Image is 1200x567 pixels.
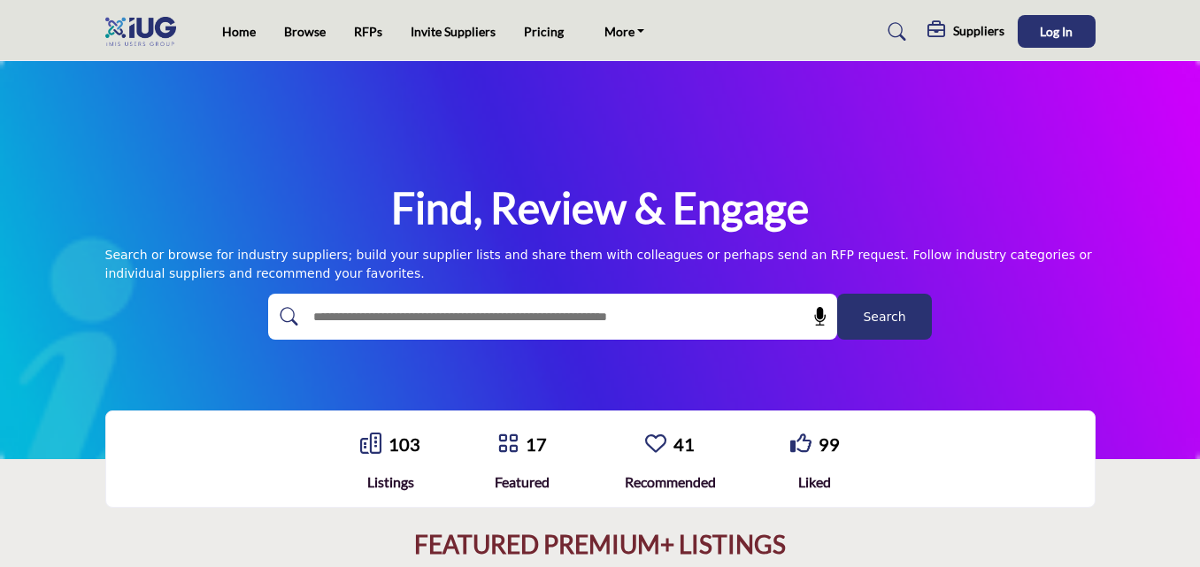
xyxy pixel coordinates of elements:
[863,308,905,326] span: Search
[360,471,420,493] div: Listings
[497,433,519,456] a: Go to Featured
[790,471,840,493] div: Liked
[645,433,666,456] a: Go to Recommended
[927,21,1004,42] div: Suppliers
[871,18,918,46] a: Search
[105,246,1096,283] div: Search or browse for industry suppliers; build your supplier lists and share them with colleagues...
[524,24,564,39] a: Pricing
[1018,15,1096,48] button: Log In
[1040,24,1073,39] span: Log In
[837,294,932,340] button: Search
[388,433,420,455] a: 103
[953,23,1004,39] h5: Suppliers
[411,24,496,39] a: Invite Suppliers
[790,433,812,454] i: Go to Liked
[222,24,256,39] a: Home
[673,433,695,455] a: 41
[414,530,786,560] h2: FEATURED PREMIUM+ LISTINGS
[819,433,840,455] a: 99
[625,471,716,493] div: Recommended
[526,433,547,455] a: 17
[105,17,185,46] img: Site Logo
[284,24,326,39] a: Browse
[391,180,809,235] h1: Find, Review & Engage
[592,19,658,44] a: More
[495,471,550,493] div: Featured
[354,24,382,39] a: RFPs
